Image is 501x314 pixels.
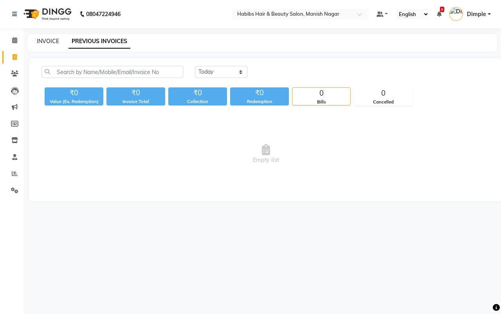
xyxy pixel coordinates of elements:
div: Collection [168,98,227,105]
div: 0 [292,88,350,99]
div: Redemption [230,98,289,105]
div: ₹0 [106,87,165,98]
b: 08047224946 [86,3,121,25]
div: ₹0 [230,87,289,98]
a: PREVIOUS INVOICES [68,34,130,49]
a: INVOICE [37,38,59,45]
input: Search by Name/Mobile/Email/Invoice No [41,66,183,78]
div: Value (Ex. Redemption) [45,98,103,105]
img: Dimple [449,7,463,21]
div: Cancelled [354,99,412,105]
a: 9 [437,11,442,18]
span: Empty list [41,115,490,193]
span: 9 [440,7,444,12]
div: ₹0 [168,87,227,98]
div: ₹0 [45,87,103,98]
div: Invoice Total [106,98,165,105]
div: 0 [354,88,412,99]
img: logo [20,3,74,25]
span: Dimple [467,10,486,18]
div: Bills [292,99,350,105]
